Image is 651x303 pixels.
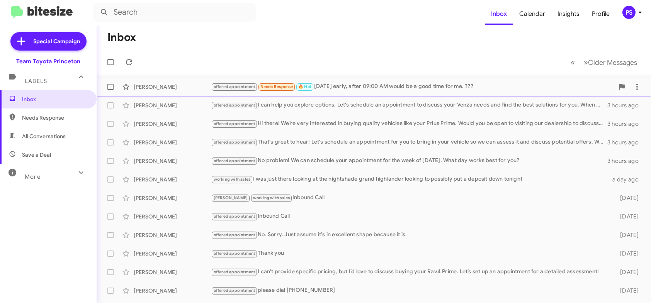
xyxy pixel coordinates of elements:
[609,176,645,183] div: a day ago
[214,177,251,182] span: working with sales
[211,82,614,91] div: [DATE] early, after 09:00 AM would be a good time for me. ???
[485,3,513,25] a: Inbox
[211,249,609,258] div: Thank you
[134,287,211,295] div: [PERSON_NAME]
[566,54,642,70] nav: Page navigation example
[10,32,87,51] a: Special Campaign
[260,84,293,89] span: Needs Response
[134,102,211,109] div: [PERSON_NAME]
[609,213,645,220] div: [DATE]
[211,175,609,184] div: I was just there looking at the nightshade grand highlander looking to possibly put a deposit dow...
[22,95,88,103] span: Inbox
[579,54,642,70] button: Next
[571,58,575,67] span: «
[609,268,645,276] div: [DATE]
[607,102,645,109] div: 3 hours ago
[214,84,255,89] span: offered appointment
[134,268,211,276] div: [PERSON_NAME]
[607,120,645,128] div: 3 hours ago
[22,132,66,140] span: All Conversations
[134,213,211,220] div: [PERSON_NAME]
[134,250,211,257] div: [PERSON_NAME]
[214,195,248,200] span: [PERSON_NAME]
[134,83,211,91] div: [PERSON_NAME]
[134,120,211,128] div: [PERSON_NAME]
[607,139,645,146] div: 3 hours ago
[134,139,211,146] div: [PERSON_NAME]
[211,101,607,110] div: I can help you explore options. Let's schedule an appointment to discuss your Venza needs and fin...
[214,214,255,219] span: offered appointment
[298,84,311,89] span: 🔥 Hot
[214,269,255,274] span: offered appointment
[214,288,255,293] span: offered appointment
[214,140,255,145] span: offered appointment
[16,58,80,65] div: Team Toyota Princeton
[214,121,255,126] span: offered appointment
[134,194,211,202] div: [PERSON_NAME]
[211,138,607,147] div: That's great to hear! Let's schedule an appointment for you to bring in your vehicle so we can as...
[211,156,607,165] div: No problem! We can schedule your appointment for the week of [DATE]. What day works best for you?
[22,114,88,122] span: Needs Response
[566,54,580,70] button: Previous
[214,251,255,256] span: offered appointment
[211,230,609,239] div: No. Sorry. Just assume it's in excellent shape because it is.
[616,6,643,19] button: PS
[211,267,609,276] div: I can't provide specific pricing, but I’d love to discuss buying your Rav4 Prime. Let’s set up an...
[551,3,586,25] a: Insights
[214,103,255,108] span: offered appointment
[586,3,616,25] a: Profile
[584,58,588,67] span: »
[607,157,645,165] div: 3 hours ago
[214,158,255,163] span: offered appointment
[134,231,211,239] div: [PERSON_NAME]
[622,6,636,19] div: PS
[211,193,609,202] div: Inbound Call
[253,195,290,200] span: working with sales
[34,37,80,45] span: Special Campaign
[609,250,645,257] div: [DATE]
[134,157,211,165] div: [PERSON_NAME]
[214,232,255,237] span: offered appointment
[609,231,645,239] div: [DATE]
[22,151,51,159] span: Save a Deal
[107,31,136,44] h1: Inbox
[25,78,47,85] span: Labels
[134,176,211,183] div: [PERSON_NAME]
[25,173,41,180] span: More
[211,119,607,128] div: Hi there! We’re very interested in buying quality vehicles like your Prius Prime. Would you be op...
[609,194,645,202] div: [DATE]
[211,212,609,221] div: Inbound Call
[513,3,551,25] a: Calendar
[609,287,645,295] div: [DATE]
[211,286,609,295] div: please dial [PHONE_NUMBER]
[588,58,637,67] span: Older Messages
[93,3,256,22] input: Search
